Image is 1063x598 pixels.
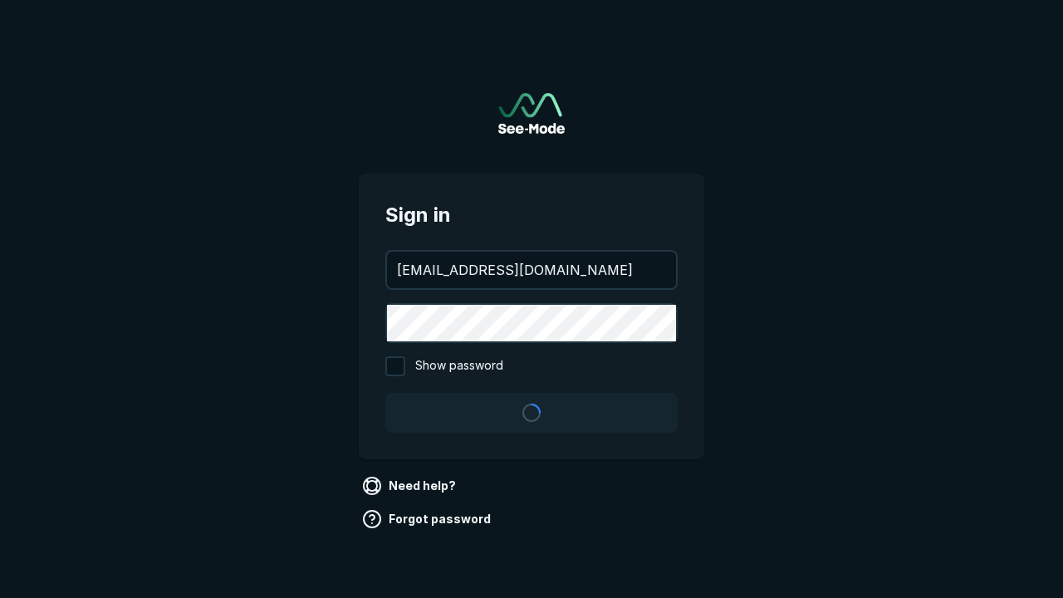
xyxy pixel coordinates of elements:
input: your@email.com [387,252,676,288]
img: See-Mode Logo [498,93,565,134]
span: Sign in [385,200,678,230]
span: Show password [415,356,503,376]
a: Forgot password [359,506,497,532]
a: Need help? [359,473,463,499]
a: Go to sign in [498,93,565,134]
